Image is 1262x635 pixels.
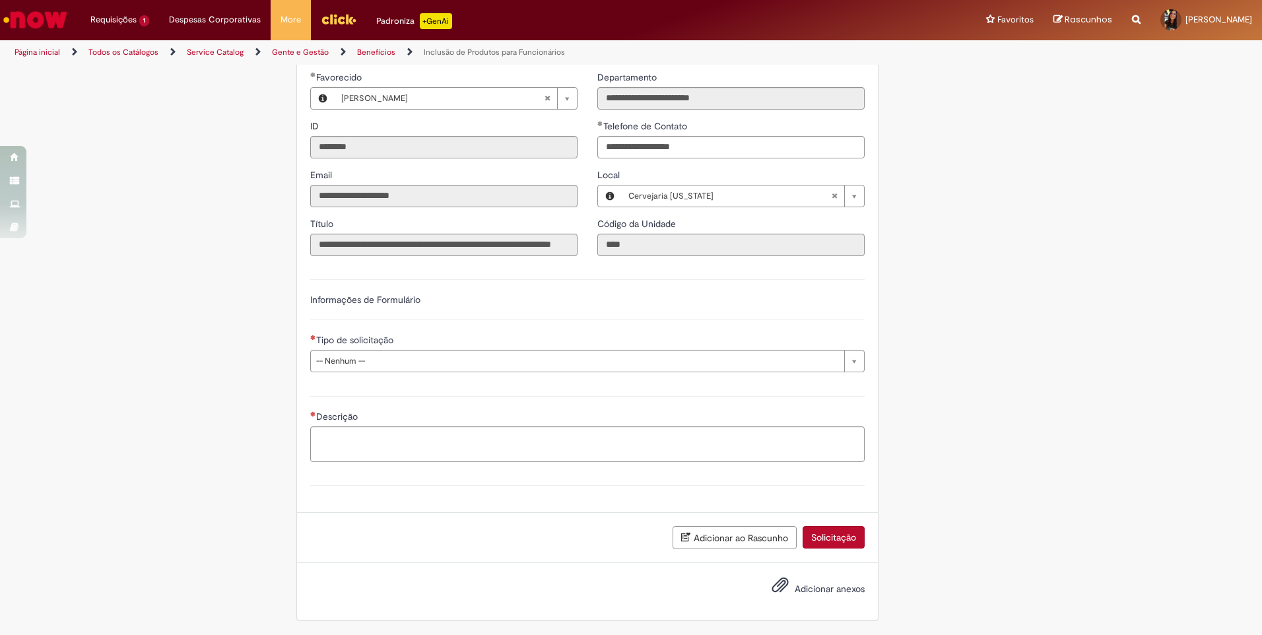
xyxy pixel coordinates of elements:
[310,185,578,207] input: Email
[310,119,321,133] label: Somente leitura - ID
[597,121,603,126] span: Obrigatório Preenchido
[281,13,301,26] span: More
[597,136,865,158] input: Telefone de Contato
[310,120,321,132] span: Somente leitura - ID
[335,88,577,109] a: [PERSON_NAME]Limpar campo Favorecido
[272,47,329,57] a: Gente e Gestão
[603,120,690,132] span: Telefone de Contato
[310,136,578,158] input: ID
[597,218,679,230] span: Somente leitura - Código da Unidade
[376,13,452,29] div: Padroniza
[622,185,864,207] a: Cervejaria [US_STATE]Limpar campo Local
[310,335,316,340] span: Necessários
[310,426,865,462] textarea: Descrição
[321,9,356,29] img: click_logo_yellow_360x200.png
[537,88,557,109] abbr: Limpar campo Favorecido
[824,185,844,207] abbr: Limpar campo Local
[803,526,865,549] button: Solicitação
[310,168,335,182] label: Somente leitura - Email
[310,411,316,417] span: Necessários
[597,87,865,110] input: Departamento
[597,71,659,84] label: Somente leitura - Departamento
[997,13,1034,26] span: Favoritos
[139,15,149,26] span: 1
[316,334,396,346] span: Tipo de solicitação
[673,526,797,549] button: Adicionar ao Rascunho
[420,13,452,29] p: +GenAi
[310,234,578,256] input: Título
[310,294,420,306] label: Informações de Formulário
[311,88,335,109] button: Favorecido, Visualizar este registro Karoline Bruna Tavares Nagase
[10,40,832,65] ul: Trilhas de página
[598,185,622,207] button: Local, Visualizar este registro Cervejaria Colorado
[310,72,316,77] span: Obrigatório Preenchido
[628,185,831,207] span: Cervejaria [US_STATE]
[316,71,364,83] span: Necessários - Favorecido
[316,411,360,422] span: Descrição
[795,583,865,595] span: Adicionar anexos
[1065,13,1112,26] span: Rascunhos
[424,47,565,57] a: Inclusão de Produtos para Funcionários
[1185,14,1252,25] span: [PERSON_NAME]
[187,47,244,57] a: Service Catalog
[310,217,336,230] label: Somente leitura - Título
[1053,14,1112,26] a: Rascunhos
[341,88,544,109] span: [PERSON_NAME]
[310,169,335,181] span: Somente leitura - Email
[597,169,622,181] span: Local
[169,13,261,26] span: Despesas Corporativas
[768,573,792,603] button: Adicionar anexos
[597,234,865,256] input: Código da Unidade
[597,217,679,230] label: Somente leitura - Código da Unidade
[310,218,336,230] span: Somente leitura - Título
[316,351,838,372] span: -- Nenhum --
[597,71,659,83] span: Somente leitura - Departamento
[90,13,137,26] span: Requisições
[88,47,158,57] a: Todos os Catálogos
[357,47,395,57] a: Benefícios
[1,7,69,33] img: ServiceNow
[15,47,60,57] a: Página inicial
